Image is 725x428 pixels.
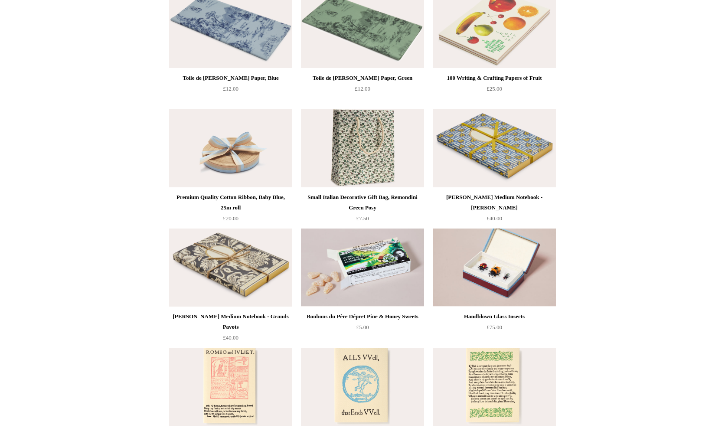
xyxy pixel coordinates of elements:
a: Toile de [PERSON_NAME] Paper, Blue £12.00 [169,73,292,108]
img: Premium Quality Cotton Ribbon, Baby Blue, 25m roll [169,109,292,187]
img: Handblown Glass Insects [433,229,556,307]
div: Small Italian Decorative Gift Bag, Remondini Green Posy [303,192,422,213]
a: Handblown Glass Insects £75.00 [433,311,556,347]
div: Toile de [PERSON_NAME] Paper, Blue [171,73,290,83]
a: Small Italian Decorative Gift Bag, Remondini Green Posy £7.50 [301,192,424,228]
a: [PERSON_NAME] Medium Notebook - [PERSON_NAME] £40.00 [433,192,556,228]
a: Premium Quality Cotton Ribbon, Baby Blue, 25m roll £20.00 [169,192,292,228]
a: Shakespeare's Letterpress Greeting Card, All's Well that Ends Well Shakespeare's Letterpress Gree... [301,348,424,426]
div: Bonbons du Père Dépret Pine & Honey Sweets [303,311,422,322]
a: [PERSON_NAME] Medium Notebook - Grands Pavots £40.00 [169,311,292,347]
div: Premium Quality Cotton Ribbon, Baby Blue, 25m roll [171,192,290,213]
span: £40.00 [223,334,238,341]
a: Shakespeare's Letterpress Greeting Card, Romeo and Juliet Shakespeare's Letterpress Greeting Card... [169,348,292,426]
a: Toile de [PERSON_NAME] Paper, Green £12.00 [301,73,424,108]
a: Antoinette Poisson Medium Notebook - Grands Pavots Antoinette Poisson Medium Notebook - Grands Pa... [169,229,292,307]
a: Handblown Glass Insects Handblown Glass Insects [433,229,556,307]
div: Handblown Glass Insects [435,311,554,322]
span: £5.00 [356,324,369,330]
a: Bonbons du Père Dépret Pine & Honey Sweets Bonbons du Père Dépret Pine & Honey Sweets [301,229,424,307]
img: Small Italian Decorative Gift Bag, Remondini Green Posy [301,109,424,187]
span: £12.00 [355,85,370,92]
span: £12.00 [223,85,238,92]
div: 100 Writing & Crafting Papers of Fruit [435,73,554,83]
img: Shakespeare's Letterpress Greeting Card, Shall I Compare Thee [433,348,556,426]
a: Bonbons du Père Dépret Pine & Honey Sweets £5.00 [301,311,424,347]
a: Premium Quality Cotton Ribbon, Baby Blue, 25m roll Premium Quality Cotton Ribbon, Baby Blue, 25m ... [169,109,292,187]
a: Small Italian Decorative Gift Bag, Remondini Green Posy Small Italian Decorative Gift Bag, Remond... [301,109,424,187]
span: £25.00 [487,85,502,92]
img: Antoinette Poisson Medium Notebook - Tison [433,109,556,187]
span: £40.00 [487,215,502,222]
a: Shakespeare's Letterpress Greeting Card, Shall I Compare Thee Shakespeare's Letterpress Greeting ... [433,348,556,426]
span: £20.00 [223,215,238,222]
span: £7.50 [356,215,369,222]
div: [PERSON_NAME] Medium Notebook - Grands Pavots [171,311,290,332]
a: 100 Writing & Crafting Papers of Fruit £25.00 [433,73,556,108]
div: Toile de [PERSON_NAME] Paper, Green [303,73,422,83]
a: Antoinette Poisson Medium Notebook - Tison Antoinette Poisson Medium Notebook - Tison [433,109,556,187]
div: [PERSON_NAME] Medium Notebook - [PERSON_NAME] [435,192,554,213]
span: £75.00 [487,324,502,330]
img: Shakespeare's Letterpress Greeting Card, All's Well that Ends Well [301,348,424,426]
img: Bonbons du Père Dépret Pine & Honey Sweets [301,229,424,307]
img: Shakespeare's Letterpress Greeting Card, Romeo and Juliet [169,348,292,426]
img: Antoinette Poisson Medium Notebook - Grands Pavots [169,229,292,307]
